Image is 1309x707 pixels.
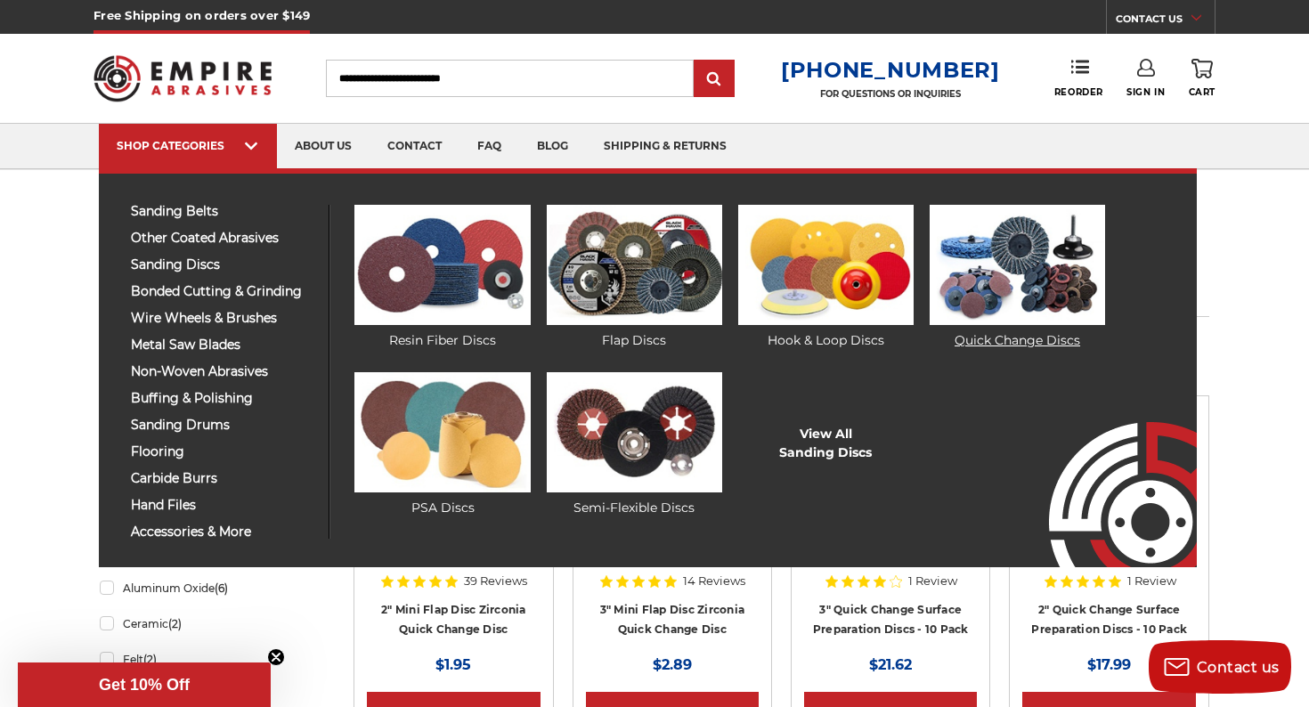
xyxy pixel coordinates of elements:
button: Contact us [1149,640,1291,694]
a: Semi-Flexible Discs [547,372,722,517]
a: View AllSanding Discs [779,425,872,462]
img: Quick Change Discs [930,205,1105,325]
a: 3" Mini Flap Disc Zirconia Quick Change Disc [600,603,745,637]
span: flooring [131,445,315,459]
a: 3" Quick Change Surface Preparation Discs - 10 Pack [813,603,969,637]
img: PSA Discs [354,372,530,492]
a: 2" Mini Flap Disc Zirconia Quick Change Disc [381,603,526,637]
span: $1.95 [435,656,471,673]
a: Cart [1189,59,1215,98]
span: carbide burrs [131,472,315,485]
a: shipping & returns [586,124,744,169]
span: 1 Review [1127,575,1176,587]
span: (2) [143,653,157,666]
span: 39 Reviews [464,575,527,587]
span: non-woven abrasives [131,365,315,378]
span: Get 10% Off [99,676,190,694]
a: Hook & Loop Discs [738,205,914,350]
span: Reorder [1054,86,1103,98]
span: other coated abrasives [131,232,315,245]
span: accessories & more [131,525,315,539]
span: 1 Review [908,575,957,587]
span: bonded cutting & grinding [131,285,315,298]
a: contact [370,124,459,169]
span: sanding discs [131,258,315,272]
a: Resin Fiber Discs [354,205,530,350]
button: Close teaser [267,648,285,666]
span: $21.62 [869,656,912,673]
div: SHOP CATEGORIES [117,139,259,152]
span: 14 Reviews [683,575,745,587]
a: Ceramic [100,608,306,639]
a: Felt [100,644,306,675]
div: Get 10% OffClose teaser [18,662,271,707]
span: metal saw blades [131,338,315,352]
a: Reorder [1054,59,1103,97]
img: Empire Abrasives Logo Image [1017,370,1197,567]
span: Contact us [1197,659,1280,676]
span: sanding belts [131,205,315,218]
a: faq [459,124,519,169]
span: $17.99 [1087,656,1131,673]
a: about us [277,124,370,169]
span: $2.89 [653,656,692,673]
span: hand files [131,499,315,512]
p: FOR QUESTIONS OR INQUIRIES [781,88,1000,100]
input: Submit [696,61,732,97]
a: CONTACT US [1116,9,1215,34]
img: Empire Abrasives [93,44,272,113]
span: Cart [1189,86,1215,98]
span: (2) [168,617,182,630]
img: Resin Fiber Discs [354,205,530,325]
span: wire wheels & brushes [131,312,315,325]
span: Sign In [1126,86,1165,98]
a: [PHONE_NUMBER] [781,57,1000,83]
img: Flap Discs [547,205,722,325]
img: Semi-Flexible Discs [547,372,722,492]
span: (6) [215,581,228,595]
span: buffing & polishing [131,392,315,405]
img: Hook & Loop Discs [738,205,914,325]
span: sanding drums [131,419,315,432]
a: 2" Quick Change Surface Preparation Discs - 10 Pack [1031,603,1187,637]
a: blog [519,124,586,169]
a: Aluminum Oxide [100,573,306,604]
a: Quick Change Discs [930,205,1105,350]
a: Flap Discs [547,205,722,350]
a: PSA Discs [354,372,530,517]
